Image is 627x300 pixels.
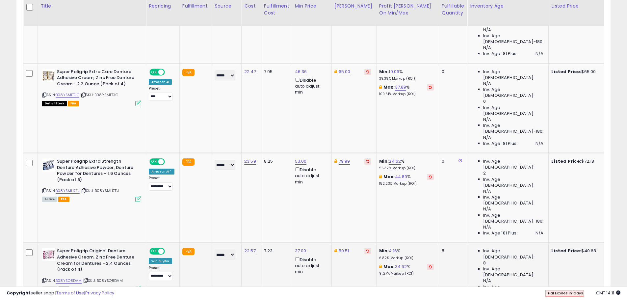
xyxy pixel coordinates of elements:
div: 0 [442,69,462,75]
div: seller snap | | [7,290,114,296]
strong: Copyright [7,290,31,296]
span: N/A [483,27,491,33]
span: 2 [483,170,486,176]
span: N/A [483,188,491,194]
span: N/A [483,224,491,230]
a: 53.00 [295,158,307,165]
span: Inv. Age [DEMOGRAPHIC_DATA]: [483,69,543,81]
div: ASIN: [42,158,141,201]
div: % [379,264,434,276]
span: OFF [164,159,174,165]
p: 152.23% Markup (ROI) [379,181,434,186]
div: 7.23 [264,248,287,254]
a: 37.00 [295,248,306,254]
a: Privacy Policy [85,290,114,296]
span: Inv. Age [DEMOGRAPHIC_DATA]: [483,248,543,260]
a: 59.51 [339,248,349,254]
span: Inv. Age [DEMOGRAPHIC_DATA]: [483,87,543,98]
span: All listings currently available for purchase on Amazon [42,197,57,202]
span: OFF [164,249,174,254]
span: ON [150,69,158,75]
span: All listings that are currently out of stock and unavailable for purchase on Amazon [42,101,67,106]
div: 8 [442,248,462,254]
b: Listed Price: [551,158,581,164]
span: | SKU: B08YSMH7FJ [81,188,119,193]
span: Inv. Age [DEMOGRAPHIC_DATA]: [483,266,543,278]
div: Min Price [295,3,329,10]
a: 22.47 [244,68,256,75]
b: Super Poligrip Extra Strength Denture Adhesive Powder, Denture Powder for Dentures - 1.6 Ounces (... [57,158,137,184]
a: 46.36 [295,68,307,75]
span: N/A [483,117,491,123]
div: Amazon AI * [149,169,174,175]
div: % [379,248,434,260]
div: 7.95 [264,69,287,75]
span: 8 [483,260,486,266]
div: ASIN: [42,69,141,105]
b: Listed Price: [551,248,581,254]
span: Inv. Age [DEMOGRAPHIC_DATA]: [483,177,543,188]
a: 34.62 [395,263,407,270]
span: N/A [483,278,491,284]
div: Inventory Age [470,3,546,10]
span: N/A [483,135,491,141]
img: 41bPFtxM+9L._SL40_.jpg [42,158,55,172]
b: Listed Price: [551,68,581,75]
div: % [379,69,434,81]
div: Listed Price [551,3,608,10]
b: Super Poligrip Original Denture Adhesive Cream, Zinc Free Denture Cream for Dentures - 2.4 Ounces... [57,248,137,274]
div: Disable auto adjust min [295,256,327,275]
div: $65.00 [551,69,606,75]
a: 37.89 [395,84,406,91]
div: Preset: [149,176,174,191]
div: Win BuyBox [149,258,172,264]
div: Fulfillable Quantity [442,3,464,16]
div: % [379,84,434,96]
span: Inv. Age 181 Plus: [483,230,518,236]
div: Disable auto adjust min [295,166,327,185]
div: Repricing [149,3,177,10]
div: Fulfillment Cost [264,3,289,16]
span: N/A [536,51,543,57]
a: B08YSMFTJG [56,92,79,98]
a: 22.57 [244,248,256,254]
div: Title [40,3,143,10]
a: 44.89 [395,174,407,180]
a: 23.59 [244,158,256,165]
a: Terms of Use [56,290,84,296]
p: 39.39% Markup (ROI) [379,76,434,81]
span: Inv. Age [DEMOGRAPHIC_DATA]: [483,194,543,206]
div: Cost [244,3,258,10]
div: Preset: [149,86,174,101]
b: Max: [383,84,395,90]
span: Inv. Age 181 Plus: [483,141,518,147]
p: 6.82% Markup (ROI) [379,256,434,260]
span: | SKU: B08YSQ8DVM [83,278,123,283]
b: 1 [572,290,574,296]
div: Source [215,3,239,10]
a: B08YSQ8DVM [56,278,82,284]
a: 24.62 [389,158,401,165]
b: Max: [383,263,395,270]
div: Amazon AI [149,79,172,85]
div: [PERSON_NAME] [334,3,374,10]
span: | SKU: B08YSMFTJG [80,92,118,97]
span: FBA [68,101,79,106]
span: Inv. Age [DEMOGRAPHIC_DATA]: [483,158,543,170]
div: Profit [PERSON_NAME] on Min/Max [379,3,436,16]
small: FBA [182,248,195,255]
a: 19.09 [389,68,399,75]
b: Max: [383,174,395,180]
a: 79.99 [339,158,350,165]
a: B08YSMH7FJ [56,188,80,194]
p: 91.27% Markup (ROI) [379,271,434,276]
span: Inv. Age [DEMOGRAPHIC_DATA]-180: [483,123,543,134]
img: 518bcLB+38L._SL40_.jpg [42,248,55,261]
a: 65.00 [339,68,351,75]
div: $40.68 [551,248,606,254]
div: % [379,158,434,171]
span: Inv. Age [DEMOGRAPHIC_DATA]-180: [483,212,543,224]
span: 0 [483,98,486,104]
div: 8.25 [264,158,287,164]
b: Super Poligrip Extra Care Denture Adhesive Cream, Zinc Free Denture Cream - 2.2 Ounce (Pack of 4) [57,69,137,89]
